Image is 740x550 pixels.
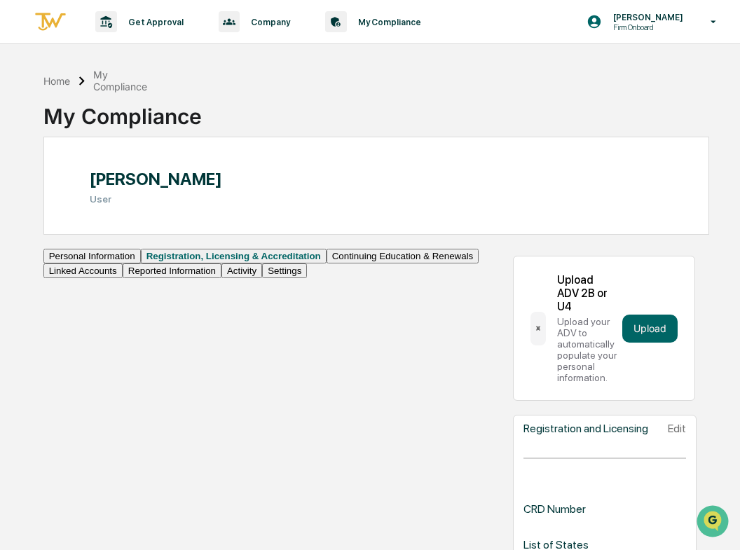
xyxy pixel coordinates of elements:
[102,250,113,261] div: 🗄️
[8,270,94,295] a: 🔎Data Lookup
[43,75,70,87] div: Home
[99,309,170,320] a: Powered byPylon
[238,111,255,128] button: Start new chat
[14,107,39,132] img: 1746055101610-c473b297-6a78-478c-a979-82029cc54cd1
[240,17,297,27] p: Company
[14,156,94,167] div: Past conversations
[14,29,255,52] p: How can we help?
[43,191,114,202] span: [PERSON_NAME]
[262,263,307,278] button: Settings
[43,249,141,263] button: Personal Information
[90,193,222,205] h3: User
[523,422,648,435] div: Registration and Licensing
[557,273,617,313] div: Upload ADV 2B or U4
[93,69,147,92] div: My Compliance
[557,316,617,383] div: Upload your ADV to automatically populate your personal information.
[28,249,90,263] span: Preclearance
[28,275,88,289] span: Data Lookup
[14,250,25,261] div: 🖐️
[217,153,255,170] button: See all
[14,177,36,200] img: Laura McHaffie
[347,17,428,27] p: My Compliance
[141,249,327,263] button: Registration, Licensing & Accreditation
[695,504,733,542] iframe: Open customer support
[34,11,67,34] img: logo
[139,310,170,320] span: Pylon
[63,121,193,132] div: We're available if you need us!
[221,263,262,278] button: Activity
[116,191,121,202] span: •
[123,263,221,278] button: Reported Information
[622,315,678,343] button: Upload
[124,191,153,202] span: [DATE]
[116,249,174,263] span: Attestations
[523,502,586,516] div: CRD Number
[14,277,25,288] div: 🔎
[43,249,483,278] div: secondary tabs example
[327,249,479,263] button: Continuing Education & Renewals
[43,263,123,278] button: Linked Accounts
[36,64,231,78] input: Clear
[668,422,686,435] div: Edit
[117,17,191,27] p: Get Approval
[63,107,230,121] div: Start new chat
[602,12,690,22] p: [PERSON_NAME]
[96,243,179,268] a: 🗄️Attestations
[43,92,202,129] div: My Compliance
[90,169,222,189] h1: [PERSON_NAME]
[29,107,55,132] img: 8933085812038_c878075ebb4cc5468115_72.jpg
[602,22,690,32] p: Firm Onboard
[8,243,96,268] a: 🖐️Preclearance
